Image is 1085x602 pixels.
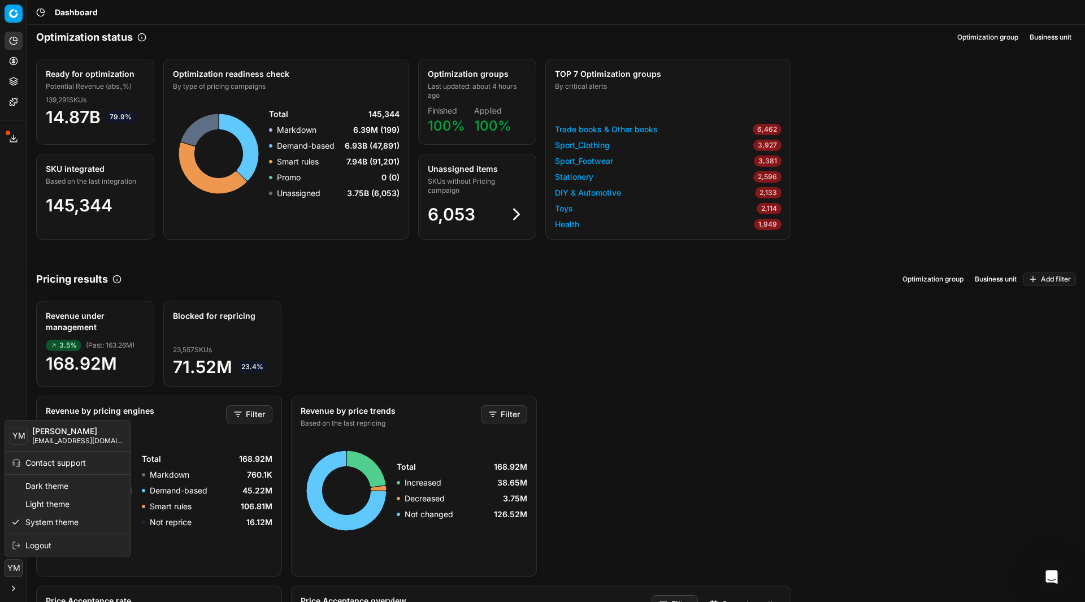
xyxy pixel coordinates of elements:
[10,427,27,444] span: YM
[32,436,126,445] span: [EMAIL_ADDRESS][DOMAIN_NAME]
[32,426,126,436] span: [PERSON_NAME]
[7,513,128,531] div: System theme
[1038,564,1065,591] iframe: Intercom live chat
[7,454,128,472] div: Contact support
[7,536,128,555] div: Logout
[7,477,128,495] div: Dark theme
[7,495,128,513] div: Light theme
